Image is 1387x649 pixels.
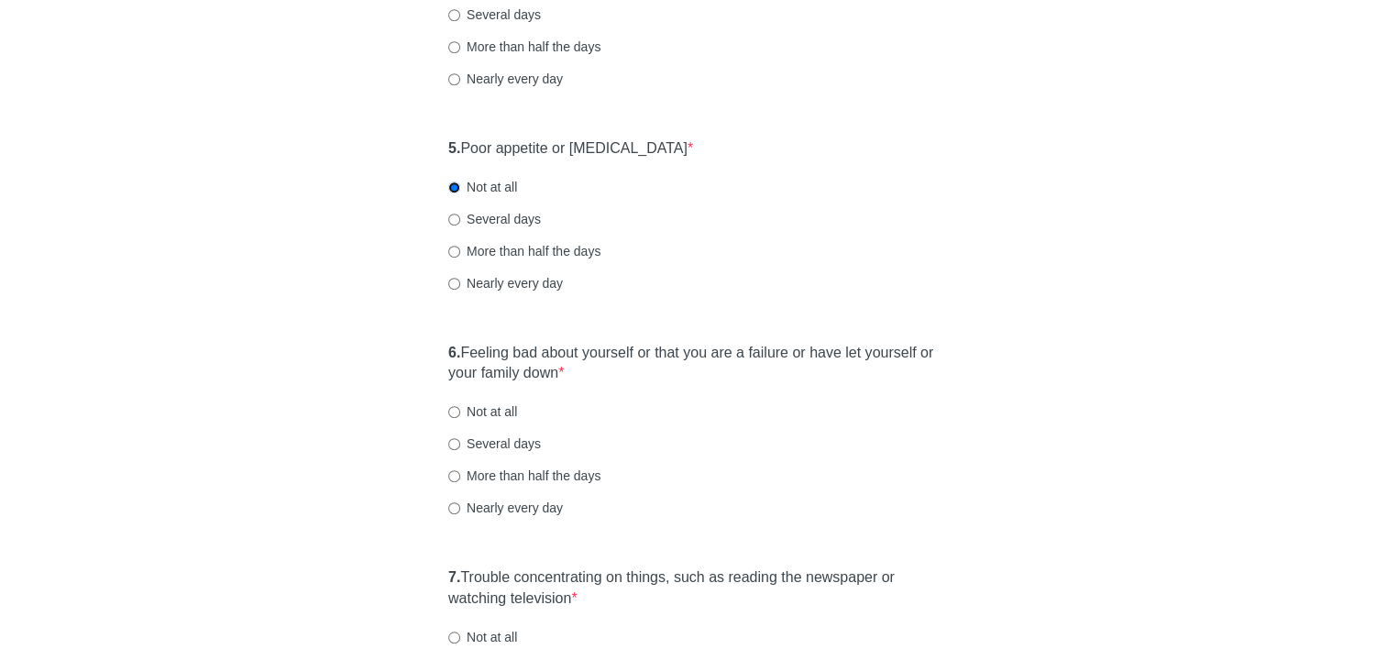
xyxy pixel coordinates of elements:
[448,632,460,643] input: Not at all
[448,406,460,418] input: Not at all
[448,567,939,610] label: Trouble concentrating on things, such as reading the newspaper or watching television
[448,181,460,193] input: Not at all
[448,41,460,53] input: More than half the days
[448,178,517,196] label: Not at all
[448,138,693,159] label: Poor appetite or [MEDICAL_DATA]
[448,210,541,228] label: Several days
[448,278,460,290] input: Nearly every day
[448,628,517,646] label: Not at all
[448,38,600,56] label: More than half the days
[448,470,460,482] input: More than half the days
[448,246,460,258] input: More than half the days
[448,140,460,156] strong: 5.
[448,569,460,585] strong: 7.
[448,402,517,421] label: Not at all
[448,345,460,360] strong: 6.
[448,242,600,260] label: More than half the days
[448,9,460,21] input: Several days
[448,343,939,385] label: Feeling bad about yourself or that you are a failure or have let yourself or your family down
[448,434,541,453] label: Several days
[448,70,563,88] label: Nearly every day
[448,499,563,517] label: Nearly every day
[448,438,460,450] input: Several days
[448,73,460,85] input: Nearly every day
[448,467,600,485] label: More than half the days
[448,5,541,24] label: Several days
[448,274,563,292] label: Nearly every day
[448,214,460,225] input: Several days
[448,502,460,514] input: Nearly every day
